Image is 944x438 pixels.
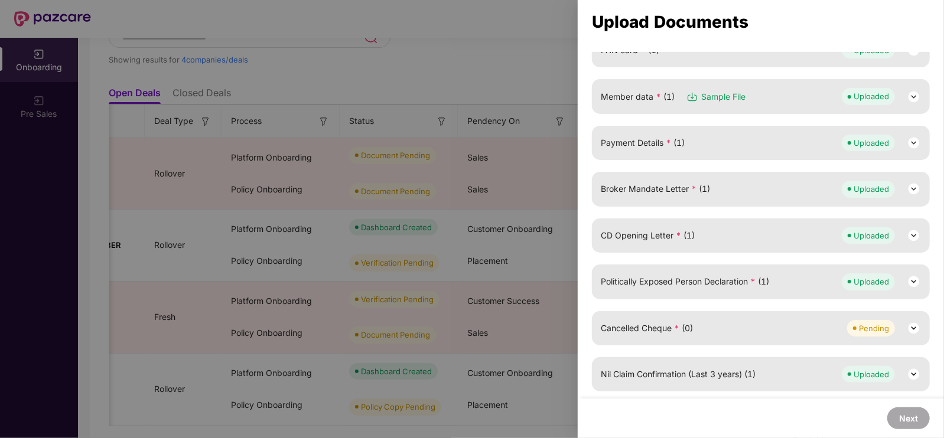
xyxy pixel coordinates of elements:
[601,136,685,149] span: Payment Details (1)
[854,230,889,241] div: Uploaded
[854,368,889,380] div: Uploaded
[686,91,698,103] img: svg+xml;base64,PHN2ZyB3aWR0aD0iMTYiIGhlaWdodD0iMTciIHZpZXdCb3g9IjAgMCAxNiAxNyIgZmlsbD0ibm9uZSIgeG...
[854,137,889,149] div: Uploaded
[854,90,889,102] div: Uploaded
[887,407,930,429] button: Next
[907,136,921,150] img: svg+xml;base64,PHN2ZyB3aWR0aD0iMjQiIGhlaWdodD0iMjQiIHZpZXdCb3g9IjAgMCAyNCAyNCIgZmlsbD0ibm9uZSIgeG...
[859,322,889,334] div: Pending
[907,321,921,335] img: svg+xml;base64,PHN2ZyB3aWR0aD0iMjQiIGhlaWdodD0iMjQiIHZpZXdCb3g9IjAgMCAyNCAyNCIgZmlsbD0ibm9uZSIgeG...
[907,367,921,381] img: svg+xml;base64,PHN2ZyB3aWR0aD0iMjQiIGhlaWdodD0iMjQiIHZpZXdCb3g9IjAgMCAyNCAyNCIgZmlsbD0ibm9uZSIgeG...
[701,90,746,103] span: Sample File
[592,15,930,28] div: Upload Documents
[854,183,889,195] div: Uploaded
[601,229,695,242] span: CD Opening Letter (1)
[907,182,921,196] img: svg+xml;base64,PHN2ZyB3aWR0aD0iMjQiIGhlaWdodD0iMjQiIHZpZXdCb3g9IjAgMCAyNCAyNCIgZmlsbD0ibm9uZSIgeG...
[601,90,675,103] span: Member data (1)
[854,276,889,287] div: Uploaded
[907,90,921,104] img: svg+xml;base64,PHN2ZyB3aWR0aD0iMjQiIGhlaWdodD0iMjQiIHZpZXdCb3g9IjAgMCAyNCAyNCIgZmlsbD0ibm9uZSIgeG...
[601,368,756,381] span: Nil Claim Confirmation (Last 3 years) (1)
[601,182,710,195] span: Broker Mandate Letter (1)
[907,228,921,243] img: svg+xml;base64,PHN2ZyB3aWR0aD0iMjQiIGhlaWdodD0iMjQiIHZpZXdCb3g9IjAgMCAyNCAyNCIgZmlsbD0ibm9uZSIgeG...
[601,322,693,335] span: Cancelled Cheque (0)
[601,275,769,288] span: Politically Exposed Person Declaration (1)
[907,274,921,289] img: svg+xml;base64,PHN2ZyB3aWR0aD0iMjQiIGhlaWdodD0iMjQiIHZpZXdCb3g9IjAgMCAyNCAyNCIgZmlsbD0ibm9uZSIgeG...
